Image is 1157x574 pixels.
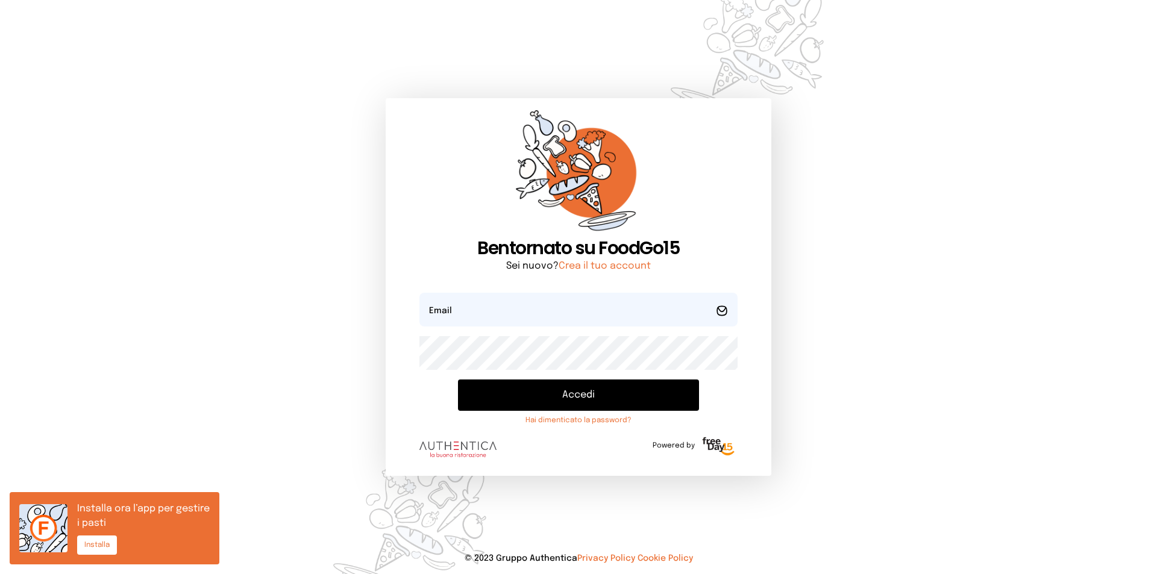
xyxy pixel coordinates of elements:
[577,554,635,563] a: Privacy Policy
[419,237,738,259] h1: Bentornato su FoodGo15
[419,259,738,273] p: Sei nuovo?
[458,416,699,425] a: Hai dimenticato la password?
[700,435,738,459] img: logo-freeday.3e08031.png
[77,535,117,555] button: Installa
[419,441,497,457] img: logo.8f33a47.png
[19,552,1138,564] p: © 2023 Gruppo Authentica
[638,554,693,563] a: Cookie Policy
[516,110,641,237] img: sticker-orange.65babaf.png
[458,379,699,411] button: Accedi
[653,441,695,451] span: Powered by
[559,261,651,271] a: Crea il tuo account
[19,504,67,552] img: icon.6af0c3e.png
[77,502,210,531] p: Installa ora l’app per gestire i pasti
